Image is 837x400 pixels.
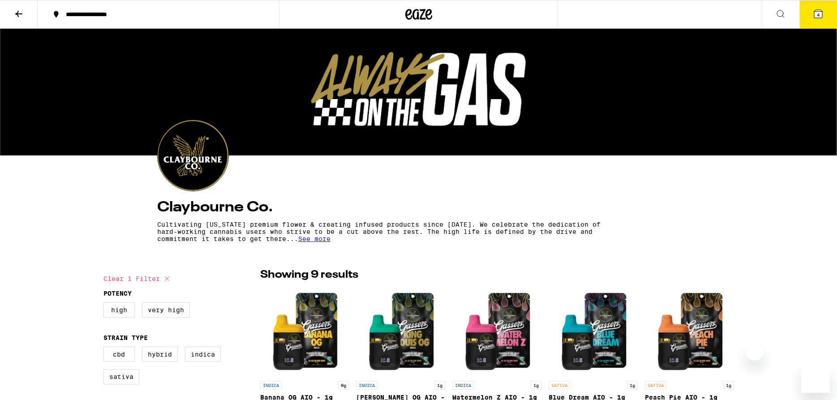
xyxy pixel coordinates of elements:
[338,381,349,389] p: 0g
[103,347,135,362] label: CBD
[434,381,445,389] p: 1g
[103,302,135,318] label: High
[103,369,139,384] label: Sativa
[452,287,541,377] img: Claybourne Co. - Watermelon Z AIO - 1g
[260,287,349,377] img: Claybourne Co. - Banana OG AIO - 1g
[549,381,570,389] p: SATIVA
[157,221,601,242] p: Cultivating [US_STATE] premium flower & creating infused products since [DATE]. We celebrate the ...
[817,12,820,17] span: 4
[260,381,282,389] p: INDICA
[746,343,764,361] iframe: Close message
[185,347,221,362] label: Indica
[645,287,734,377] img: Claybourne Co. - Peach Pie AIO - 1g
[801,364,830,393] iframe: Button to launch messaging window
[452,381,474,389] p: INDICA
[356,381,378,389] p: INDICA
[799,0,837,28] button: 4
[103,290,132,297] legend: Potency
[627,381,638,389] p: 1g
[356,287,445,377] img: Claybourne Co. - King Louis OG AIO - 1g
[142,347,178,362] label: Hybrid
[298,235,331,242] span: See more
[103,334,148,341] legend: Strain Type
[645,381,666,389] p: SATIVA
[549,287,638,377] img: Claybourne Co. - Blue Dream AIO - 1g
[531,381,541,389] p: 1g
[723,381,734,389] p: 1g
[142,302,190,318] label: Very High
[103,267,172,290] button: Clear 1 filter
[260,267,358,283] p: Showing 9 results
[157,200,680,215] h4: Claybourne Co.
[158,120,228,191] img: Claybourne Co. logo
